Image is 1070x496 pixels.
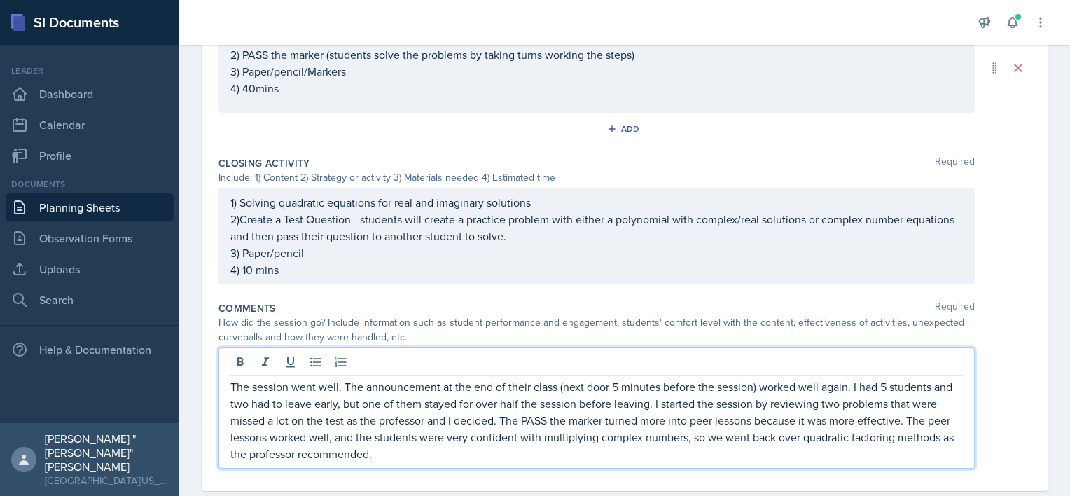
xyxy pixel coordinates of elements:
div: Include: 1) Content 2) Strategy or activity 3) Materials needed 4) Estimated time [218,170,975,185]
div: Help & Documentation [6,336,174,364]
p: The session went well. The announcement at the end of their class (next door 5 minutes before the... [230,378,963,462]
a: Planning Sheets [6,193,174,221]
div: How did the session go? Include information such as student performance and engagement, students'... [218,315,975,345]
p: 1) Solving quadratic equations for real and imaginary solutions [230,194,963,211]
p: 3) Paper/pencil/Markers [230,63,963,80]
p: 3) Paper/pencil [230,244,963,261]
a: Profile [6,142,174,170]
div: [GEOGRAPHIC_DATA][US_STATE] in [GEOGRAPHIC_DATA] [45,474,168,488]
span: Required [935,156,975,170]
div: [PERSON_NAME] "[PERSON_NAME]" [PERSON_NAME] [45,432,168,474]
div: Add [610,123,640,135]
p: 2) PASS the marker (students solve the problems by taking turns working the steps) [230,46,963,63]
p: 4) 10 mins [230,261,963,278]
label: Comments [218,301,276,315]
p: 4) 40mins [230,80,963,97]
a: Dashboard [6,80,174,108]
label: Closing Activity [218,156,310,170]
span: Required [935,301,975,315]
a: Observation Forms [6,224,174,252]
a: Uploads [6,255,174,283]
a: Calendar [6,111,174,139]
button: Add [602,118,648,139]
p: 2)Create a Test Question - students will create a practice problem with either a polynomial with ... [230,211,963,244]
div: Documents [6,178,174,191]
a: Search [6,286,174,314]
div: Leader [6,64,174,77]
